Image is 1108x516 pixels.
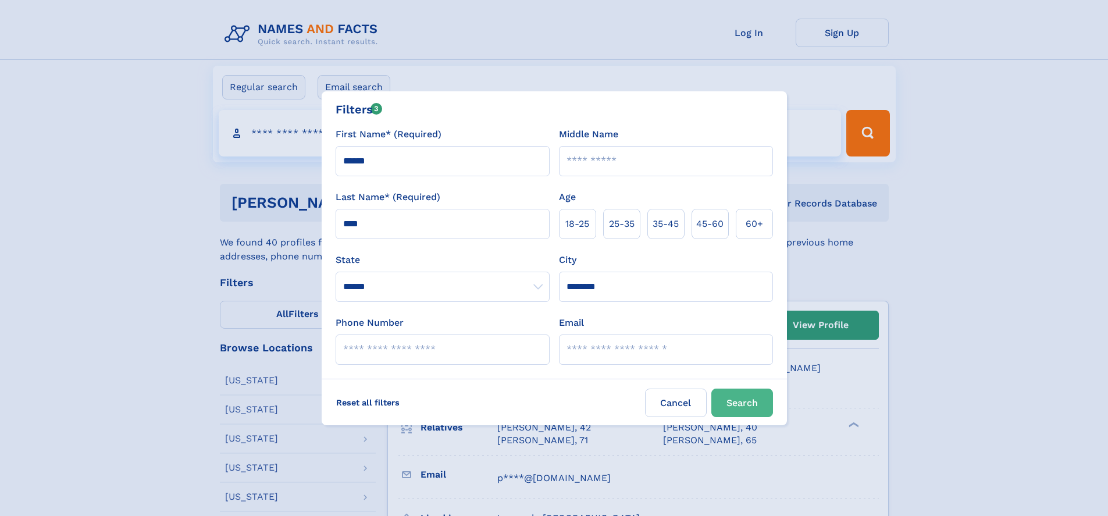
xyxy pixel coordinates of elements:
label: State [336,253,550,267]
span: 25‑35 [609,217,635,231]
span: 18‑25 [565,217,589,231]
button: Search [711,389,773,417]
label: Phone Number [336,316,404,330]
label: Reset all filters [329,389,407,417]
span: 45‑60 [696,217,724,231]
label: City [559,253,576,267]
label: Middle Name [559,127,618,141]
span: 60+ [746,217,763,231]
label: Cancel [645,389,707,417]
label: Age [559,190,576,204]
span: 35‑45 [653,217,679,231]
label: Email [559,316,584,330]
label: Last Name* (Required) [336,190,440,204]
div: Filters [336,101,383,118]
label: First Name* (Required) [336,127,441,141]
